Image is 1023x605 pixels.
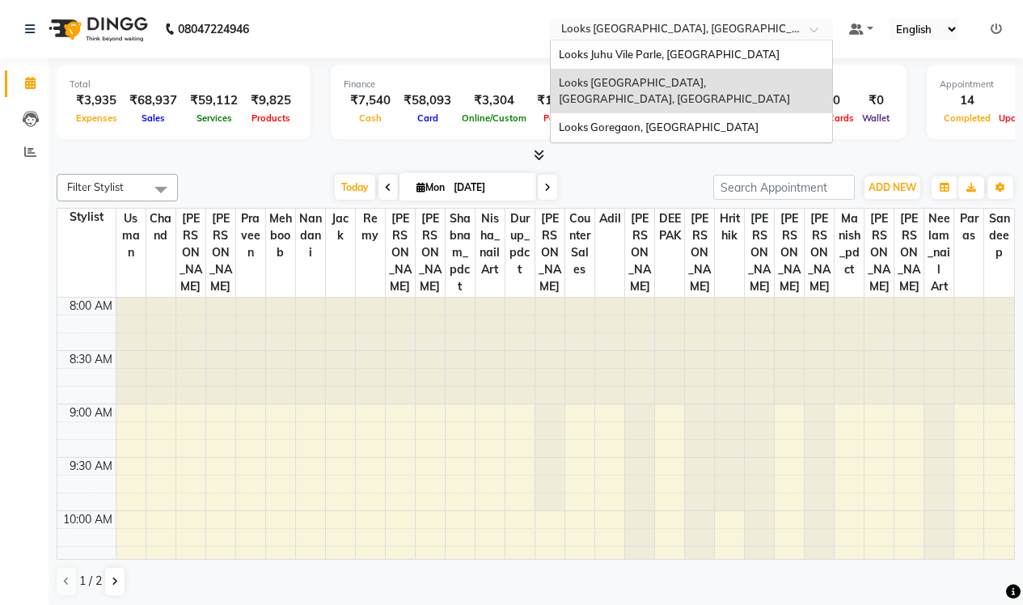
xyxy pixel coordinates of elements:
span: Manish_pdct [835,209,864,280]
div: 10:00 AM [60,511,116,528]
ng-dropdown-panel: Options list [550,40,833,143]
div: ₹3,304 [458,91,531,110]
input: Search Appointment [713,175,855,200]
div: ₹3,935 [70,91,123,110]
span: Today [335,175,375,200]
div: ₹0 [858,91,894,110]
div: Total [70,78,298,91]
span: 1 / 2 [79,573,102,590]
span: Neelam_nail art [924,209,953,297]
span: Paras [954,209,983,246]
div: 8:30 AM [66,351,116,368]
span: Completed [940,112,995,124]
div: ₹59,112 [184,91,244,110]
span: Shabnam_pdct [446,209,475,297]
span: Mehboob [266,209,295,263]
span: [PERSON_NAME] [625,209,654,297]
div: ₹1,12,912 [531,91,602,110]
span: [PERSON_NAME] [416,209,445,297]
span: [PERSON_NAME] [535,209,564,297]
div: Stylist [57,209,116,226]
span: Online/Custom [458,112,531,124]
span: Wallet [858,112,894,124]
span: [PERSON_NAME] [206,209,235,297]
span: Products [247,112,294,124]
span: Counter Sales [565,209,594,280]
span: [PERSON_NAME] [864,209,894,297]
b: 08047224946 [178,6,249,52]
span: Filter Stylist [67,180,124,193]
span: Expenses [72,112,121,124]
span: Hrithik [715,209,744,246]
div: ₹58,093 [397,91,458,110]
span: Remy [356,209,385,246]
span: Petty cash [539,112,593,124]
span: Usman [116,209,146,263]
span: Durup_pdct [505,209,535,280]
span: [PERSON_NAME] [805,209,834,297]
div: Finance [344,78,630,91]
span: Nisha_nail art [476,209,505,280]
span: [PERSON_NAME] [894,209,924,297]
div: ₹9,825 [244,91,298,110]
span: Cash [355,112,386,124]
div: 8:00 AM [66,298,116,315]
button: ADD NEW [864,176,920,199]
span: Card [413,112,442,124]
span: Sales [137,112,169,124]
div: 14 [940,91,995,110]
div: 9:00 AM [66,404,116,421]
span: Nandani [296,209,325,263]
span: Looks Goregaon, [GEOGRAPHIC_DATA] [559,121,759,133]
span: [PERSON_NAME] [176,209,205,297]
div: 9:30 AM [66,458,116,475]
span: [PERSON_NAME] [775,209,804,297]
span: chand [146,209,175,246]
span: Jack [326,209,355,246]
div: ₹68,937 [123,91,184,110]
span: DEEPAK [655,209,684,246]
span: ADD NEW [869,181,916,193]
img: logo [41,6,152,52]
span: Mon [412,181,449,193]
span: [PERSON_NAME] [386,209,415,297]
span: [PERSON_NAME] [745,209,774,297]
span: Praveen [236,209,265,263]
span: Looks [GEOGRAPHIC_DATA], [GEOGRAPHIC_DATA], [GEOGRAPHIC_DATA] [559,76,790,105]
span: Services [192,112,236,124]
input: 2025-09-01 [449,176,530,200]
span: sandeep [984,209,1014,263]
span: [PERSON_NAME] [685,209,714,297]
span: Looks Juhu Vile Parle, [GEOGRAPHIC_DATA] [559,48,780,61]
div: ₹7,540 [344,91,397,110]
span: Adil [595,209,624,229]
